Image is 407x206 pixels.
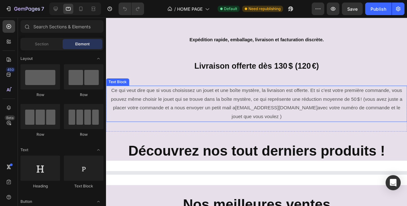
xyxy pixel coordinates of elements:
a: [EMAIL_ADDRESS][DOMAIN_NAME] [134,91,219,96]
p: Ce qui veut dire que si vous choisissez un jouet et une boîte mystère, la livraison est offerte. ... [4,71,308,107]
span: Element [75,41,90,47]
iframe: Design area [106,18,407,206]
div: Heading [20,183,60,189]
button: Publish [365,3,392,15]
div: Row [20,132,60,137]
span: Toggle open [93,54,103,64]
button: 7 [3,3,47,15]
button: Save [342,3,363,15]
div: Publish [371,6,386,12]
div: Open Intercom Messenger [386,175,401,190]
span: Section [35,41,48,47]
div: 450 [6,67,15,72]
span: Default [224,6,237,12]
span: Button [20,199,32,204]
input: Search Sections & Elements [20,20,103,33]
div: Row [64,132,103,137]
span: Layout [20,56,33,61]
span: Text [20,147,28,153]
div: Text Block [64,183,103,189]
span: HOME PAGE [177,6,203,12]
h2: Découvrez nos tout derniers produits ! [3,128,309,148]
span: Toggle open [93,145,103,155]
p: 7 [41,5,44,13]
span: / [174,6,176,12]
span: Save [347,6,358,12]
div: Row [20,92,60,98]
div: Beta [5,115,15,120]
div: Text Block [1,64,23,70]
span: Need republishing [248,6,281,12]
div: Row [64,92,103,98]
div: Undo/Redo [119,3,144,15]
